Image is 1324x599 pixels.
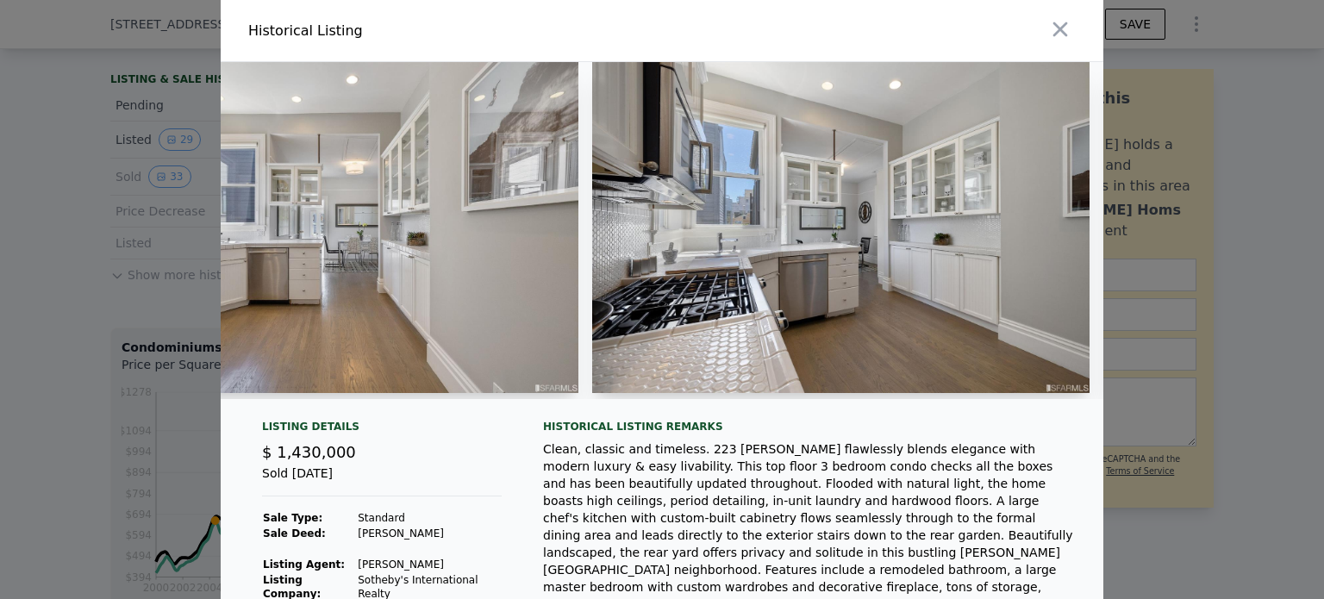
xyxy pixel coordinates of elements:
strong: Listing Agent: [263,558,345,571]
span: $ 1,430,000 [262,443,356,461]
img: Property Img [82,62,579,393]
td: [PERSON_NAME] [357,557,502,572]
td: Standard [357,510,502,526]
div: Sold [DATE] [262,465,502,496]
td: [PERSON_NAME] [357,526,502,541]
div: Listing Details [262,420,502,440]
strong: Sale Type: [263,512,322,524]
div: Historical Listing [248,21,655,41]
img: Property Img [592,62,1090,393]
div: Historical Listing remarks [543,420,1076,434]
strong: Sale Deed: [263,527,326,540]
